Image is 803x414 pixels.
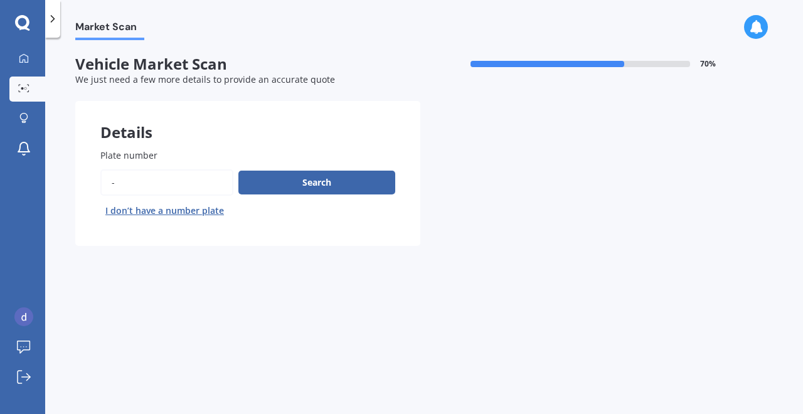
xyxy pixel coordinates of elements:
[100,169,233,196] input: Enter plate number
[14,307,33,326] img: ACg8ocJl0ohCNYQH9P68w38RThJI1_72v3nZqjgUP-RiDEzZwSS3Ig=s96-c
[700,60,716,68] span: 70 %
[75,55,420,73] span: Vehicle Market Scan
[75,73,335,85] span: We just need a few more details to provide an accurate quote
[75,101,420,139] div: Details
[100,149,157,161] span: Plate number
[238,171,395,194] button: Search
[75,21,144,38] span: Market Scan
[100,201,229,221] button: I don’t have a number plate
